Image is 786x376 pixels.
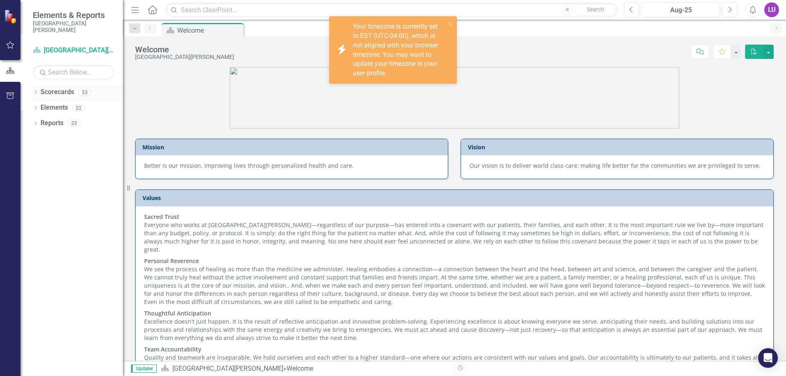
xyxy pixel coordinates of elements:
p: Better is our mission, improving lives through personalized health and care. [144,162,439,170]
button: Search [575,4,616,16]
p: Everyone who works at [GEOGRAPHIC_DATA][PERSON_NAME]—regardless of our purpose—has entered into a... [144,213,765,255]
div: [GEOGRAPHIC_DATA][PERSON_NAME] [135,54,234,60]
span: Search [587,6,604,13]
a: Reports [41,119,63,128]
div: 53 [78,89,91,96]
p: Quality and teamwork are inseparable. We hold ourselves and each other to a higher standard—one w... [144,344,765,371]
div: Welcome [287,365,313,372]
button: LU [764,2,779,17]
strong: Personal Reverence [144,257,199,265]
small: [GEOGRAPHIC_DATA][PERSON_NAME] [33,20,115,34]
input: Search ClearPoint... [166,3,618,17]
p: We see the process of healing as more than the medicine we administer. Healing embodies a connect... [144,255,765,308]
a: Scorecards [41,88,74,97]
div: 23 [68,120,81,127]
strong: Team Accountability [144,345,201,353]
p: Our vision is to deliver world class care; making life better for the communities we are privileg... [470,162,765,170]
span: Elements & Reports [33,10,115,20]
div: 22 [72,104,85,111]
div: Aug-25 [644,5,717,15]
div: » [161,364,448,374]
img: SJRMC%20new%20logo%203.jpg [230,67,679,128]
strong: Sacred Trust [144,213,179,221]
a: Elements [41,103,68,113]
a: [GEOGRAPHIC_DATA][PERSON_NAME] [172,365,283,372]
p: Excellence doesn't just happen. It is the result of reflective anticipation and innovative proble... [144,308,765,344]
h3: Values [142,195,769,201]
a: [GEOGRAPHIC_DATA][PERSON_NAME] [33,46,115,55]
div: Welcome [177,25,242,36]
input: Search Below... [33,65,115,79]
button: Aug-25 [641,2,720,17]
h3: Vision [468,144,769,150]
strong: Thoughtful Anticipation [144,309,211,317]
h3: Mission [142,144,444,150]
img: ClearPoint Strategy [4,9,18,24]
div: Open Intercom Messenger [758,348,778,368]
div: Welcome [135,45,234,54]
span: Updater [131,365,157,373]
